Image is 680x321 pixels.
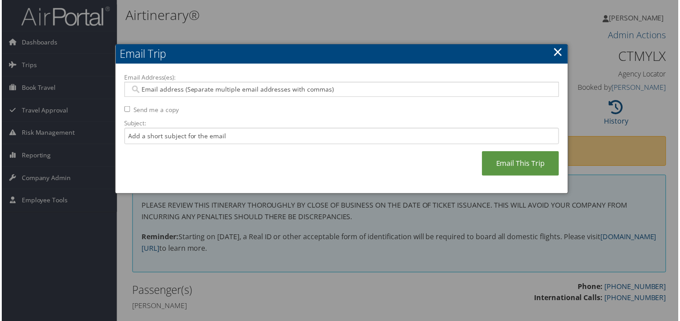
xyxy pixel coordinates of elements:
[133,106,178,115] label: Send me a copy
[114,44,569,64] h2: Email Trip
[554,43,564,61] a: ×
[123,73,560,82] label: Email Address(es):
[123,120,560,128] label: Subject:
[123,128,560,145] input: Add a short subject for the email
[483,152,560,177] a: Email This Trip
[129,85,555,94] input: Email address (Separate multiple email addresses with commas)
